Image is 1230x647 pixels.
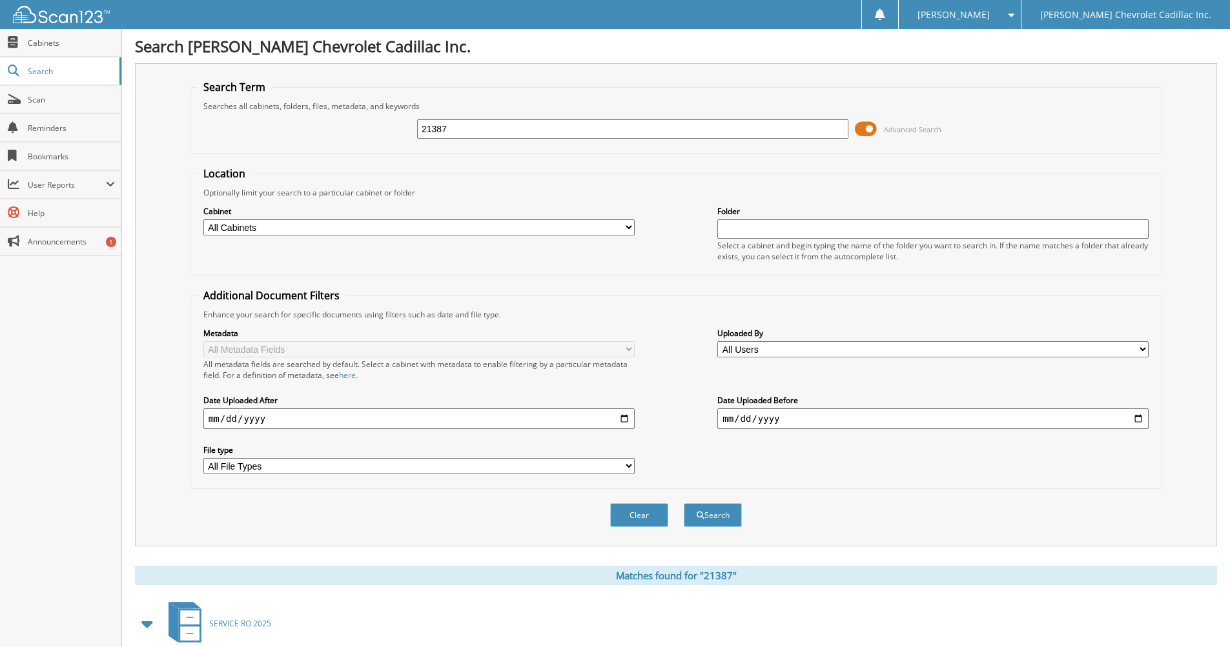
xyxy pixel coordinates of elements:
[203,359,635,381] div: All metadata fields are searched by default. Select a cabinet with metadata to enable filtering b...
[28,66,113,77] span: Search
[339,370,356,381] a: here
[197,101,1155,112] div: Searches all cabinets, folders, files, metadata, and keywords
[717,408,1149,429] input: end
[684,503,742,527] button: Search
[28,94,115,105] span: Scan
[203,408,635,429] input: start
[13,6,110,23] img: scan123-logo-white.svg
[28,151,115,162] span: Bookmarks
[197,187,1155,198] div: Optionally limit your search to a particular cabinet or folder
[197,80,272,94] legend: Search Term
[135,35,1217,57] h1: Search [PERSON_NAME] Chevrolet Cadillac Inc.
[884,124,941,134] span: Advanced Search
[1040,11,1211,19] span: [PERSON_NAME] Chevrolet Cadillac Inc.
[203,328,635,339] label: Metadata
[197,288,346,303] legend: Additional Document Filters
[203,395,635,406] label: Date Uploaded After
[717,206,1149,217] label: Folder
[28,236,115,247] span: Announcements
[135,566,1217,585] div: Matches found for "21387"
[197,166,252,181] legend: Location
[717,328,1149,339] label: Uploaded By
[28,179,106,190] span: User Reports
[717,240,1149,262] div: Select a cabinet and begin typing the name of the folder you want to search in. If the name match...
[610,503,668,527] button: Clear
[203,444,635,455] label: File type
[203,206,635,217] label: Cabinet
[28,37,115,48] span: Cabinets
[209,618,271,629] span: SERVICE RO 2025
[106,237,116,247] div: 1
[717,395,1149,406] label: Date Uploaded Before
[917,11,990,19] span: [PERSON_NAME]
[28,123,115,134] span: Reminders
[28,208,115,219] span: Help
[197,309,1155,320] div: Enhance your search for specific documents using filters such as date and file type.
